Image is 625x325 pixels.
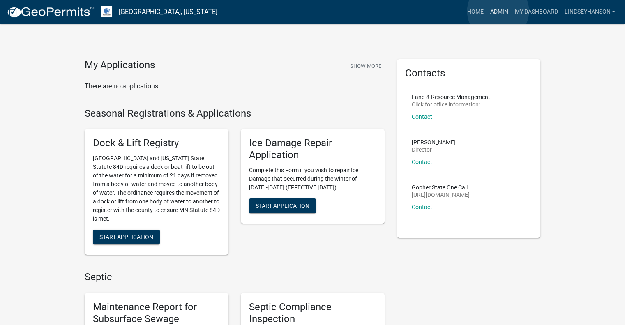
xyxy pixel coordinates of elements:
p: [GEOGRAPHIC_DATA] and [US_STATE] State Statute 84D requires a dock or boat lift to be out of the ... [93,154,220,223]
h4: Seasonal Registrations & Applications [85,108,385,120]
h5: Dock & Lift Registry [93,137,220,149]
p: Director [412,147,456,152]
h4: Septic [85,271,385,283]
p: Land & Resource Management [412,94,490,100]
span: Start Application [256,202,309,209]
p: There are no applications [85,81,385,91]
h5: Septic Compliance Inspection [249,301,376,325]
p: Click for office information: [412,101,490,107]
button: Show More [347,59,385,73]
h5: Contacts [405,67,533,79]
h4: My Applications [85,59,155,71]
span: Start Application [99,234,153,240]
p: [URL][DOMAIN_NAME] [412,192,470,198]
h5: Ice Damage Repair Application [249,137,376,161]
button: Start Application [93,230,160,244]
a: Contact [412,204,432,210]
p: [PERSON_NAME] [412,139,456,145]
a: [GEOGRAPHIC_DATA], [US_STATE] [119,5,217,19]
a: Admin [487,4,511,20]
a: Home [464,4,487,20]
img: Otter Tail County, Minnesota [101,6,112,17]
a: My Dashboard [511,4,561,20]
p: Complete this Form if you wish to repair Ice Damage that occurred during the winter of [DATE]-[DA... [249,166,376,192]
button: Start Application [249,198,316,213]
p: Gopher State One Call [412,184,470,190]
a: Lindseyhanson [561,4,618,20]
a: Contact [412,113,432,120]
a: Contact [412,159,432,165]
